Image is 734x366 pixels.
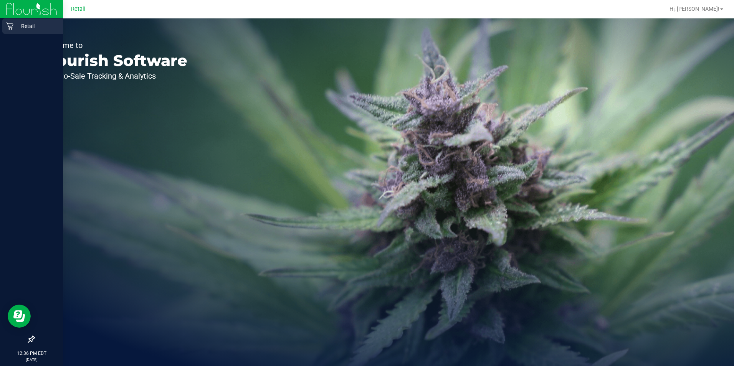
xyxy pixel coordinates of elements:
span: Hi, [PERSON_NAME]! [670,6,719,12]
p: Welcome to [41,41,187,49]
p: Retail [13,21,60,31]
span: Retail [71,6,86,12]
p: 12:36 PM EDT [3,350,60,357]
p: Seed-to-Sale Tracking & Analytics [41,72,187,80]
iframe: Resource center [8,305,31,328]
p: Flourish Software [41,53,187,68]
p: [DATE] [3,357,60,363]
inline-svg: Retail [6,22,13,30]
